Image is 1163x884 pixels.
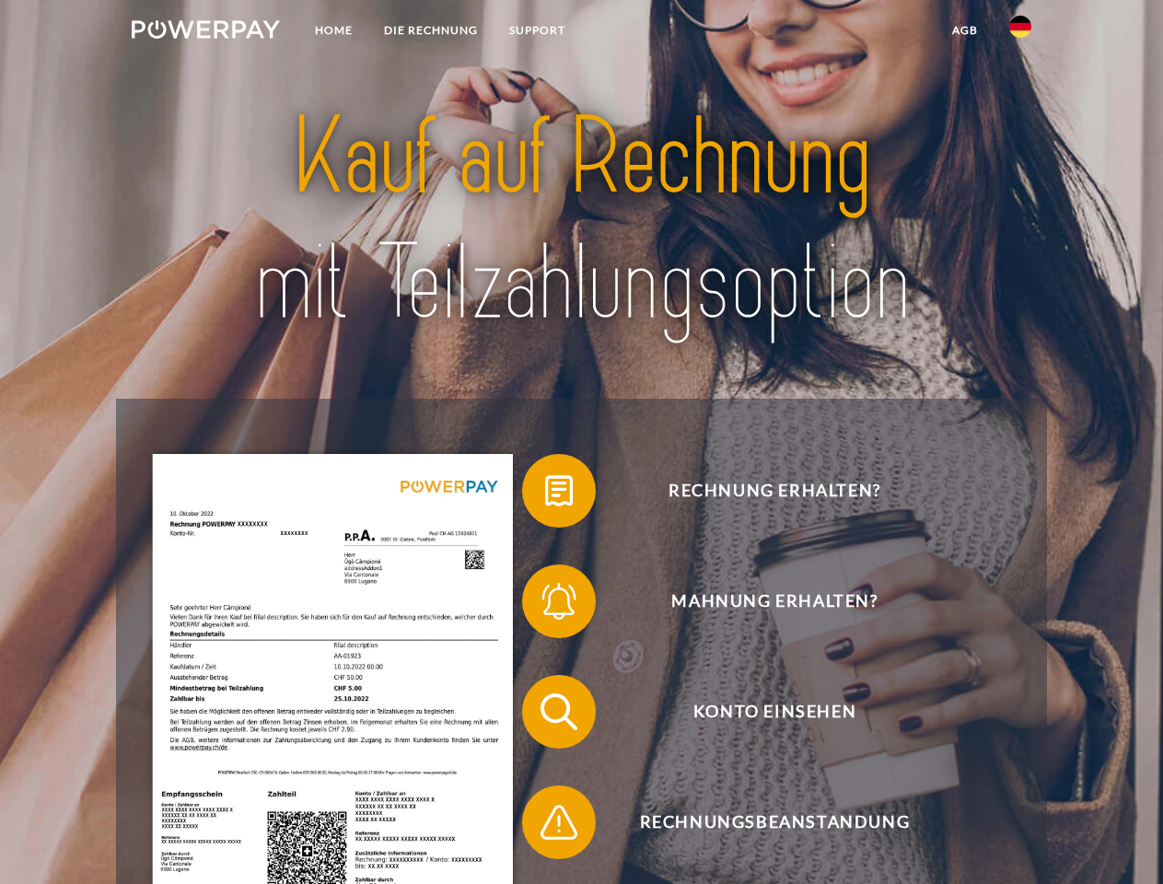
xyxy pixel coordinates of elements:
button: Rechnung erhalten? [522,454,1001,528]
a: agb [936,14,994,47]
img: qb_search.svg [536,689,582,735]
button: Rechnungsbeanstandung [522,785,1001,859]
a: SUPPORT [494,14,581,47]
img: logo-powerpay-white.svg [132,20,280,39]
button: Konto einsehen [522,675,1001,749]
img: qb_bill.svg [536,468,582,514]
img: qb_bell.svg [536,578,582,624]
a: Home [299,14,368,47]
span: Mahnung erhalten? [549,564,1000,638]
a: DIE RECHNUNG [368,14,494,47]
img: de [1009,16,1031,38]
span: Rechnung erhalten? [549,454,1000,528]
span: Rechnungsbeanstandung [549,785,1000,859]
img: qb_warning.svg [536,799,582,845]
span: Konto einsehen [549,675,1000,749]
img: title-powerpay_de.svg [176,88,987,353]
button: Mahnung erhalten? [522,564,1001,638]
